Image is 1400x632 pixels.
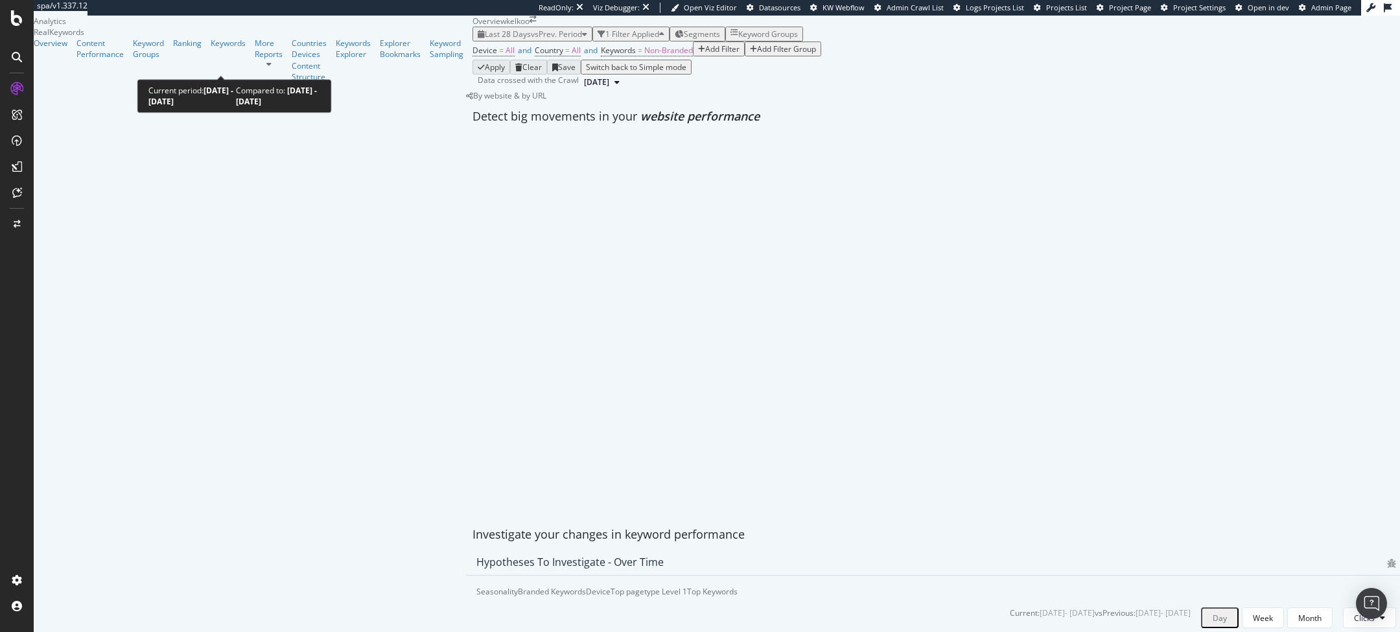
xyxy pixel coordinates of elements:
span: = [638,45,642,56]
div: 1 Filter Applied [605,29,659,40]
div: Overview [472,16,506,27]
a: Open Viz Editor [671,3,737,13]
a: KW Webflow [810,3,865,13]
a: Logs Projects List [953,3,1024,13]
div: Week [1253,613,1273,624]
div: Apply [485,62,505,73]
span: Clicks [1354,613,1375,624]
span: All [572,45,581,56]
a: Project Page [1097,3,1151,13]
div: Analytics [34,16,472,27]
button: Save [547,60,581,75]
a: Projects List [1034,3,1087,13]
span: = [499,45,504,56]
a: Devices [292,49,327,60]
a: Keywords Explorer [336,38,371,60]
div: Branded Keywords [518,586,586,597]
span: Device [472,45,497,56]
a: Structure [292,71,327,82]
span: All [506,45,515,56]
div: Switch back to Simple mode [586,62,686,73]
button: Week [1242,607,1284,628]
div: Clear [522,62,542,73]
div: Open Intercom Messenger [1356,588,1387,619]
span: By website & by URL [473,90,546,101]
button: Day [1201,607,1239,628]
div: Data crossed with the Crawl [478,75,579,90]
div: arrow-right-arrow-left [530,16,537,23]
span: and [518,45,531,56]
div: bug [1387,559,1396,568]
div: Detect big movements in your [472,108,1400,125]
span: and [584,45,598,56]
span: Datasources [759,3,800,12]
a: More Reports [255,38,283,60]
div: Keyword Groups [738,29,798,40]
a: Keyword Sampling [430,38,463,60]
div: kelkoo [506,16,530,27]
a: Keywords [211,38,246,49]
div: [DATE] - [DATE] [1040,607,1095,618]
button: Last 28 DaysvsPrev. Period [472,27,592,41]
div: Current period: [148,85,236,107]
div: [DATE] - [DATE] [1136,607,1191,618]
span: Admin Crawl List [887,3,944,12]
div: RealKeywords [34,27,472,38]
span: Admin Page [1311,3,1351,12]
div: Save [558,62,576,73]
a: Admin Page [1299,3,1351,13]
div: Add Filter Group [757,43,816,54]
button: Month [1287,607,1333,628]
span: = [565,45,570,56]
a: Ranking [173,38,202,49]
div: Compared to: [236,85,321,107]
button: Clicks [1343,607,1396,628]
a: Keyword Groups [133,38,164,60]
div: Top pagetype Level 1 [611,586,687,597]
span: vs Prev. Period [531,29,582,40]
div: ReadOnly: [539,3,574,13]
div: Investigate your changes in keyword performance [472,526,1400,543]
a: Overview [34,38,67,49]
span: Project Page [1109,3,1151,12]
button: Add Filter Group [745,41,821,56]
button: [DATE] [579,75,625,90]
div: Seasonality [476,586,518,597]
a: Explorer Bookmarks [380,38,421,60]
div: vs Previous : [1095,607,1136,618]
a: Content Performance [76,38,124,60]
span: Country [535,45,563,56]
span: 2025 Aug. 18th [584,76,609,88]
button: Add Filter [693,41,745,56]
div: Day [1213,613,1227,624]
div: Top Keywords [687,586,738,597]
button: Keyword Groups [725,27,803,41]
div: Add Filter [705,43,740,54]
div: Viz Debugger: [593,3,640,13]
div: Device [586,586,611,597]
button: 1 Filter Applied [592,27,670,41]
span: Project Settings [1173,3,1226,12]
div: Month [1298,613,1322,624]
a: Project Settings [1161,3,1226,13]
span: Open Viz Editor [684,3,737,12]
div: legacy label [466,90,546,101]
b: [DATE] - [DATE] [236,85,317,107]
a: Datasources [747,3,800,13]
a: Content [292,60,327,71]
span: KW Webflow [822,3,865,12]
a: Open in dev [1235,3,1289,13]
a: Countries [292,38,327,49]
b: [DATE] - [DATE] [148,85,233,107]
span: Non-Branded [644,45,693,56]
